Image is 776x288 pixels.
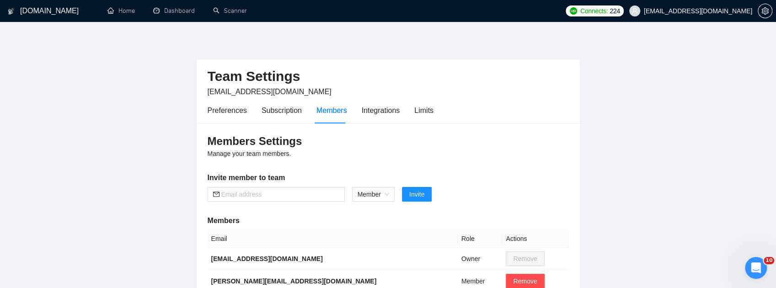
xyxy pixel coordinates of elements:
[402,187,432,202] button: Invite
[458,248,503,270] td: Owner
[358,187,389,201] span: Member
[513,276,537,286] span: Remove
[758,7,772,15] a: setting
[208,215,569,226] h5: Members
[8,4,14,19] img: logo
[208,150,291,157] span: Manage your team members.
[610,6,620,16] span: 224
[262,105,302,116] div: Subscription
[213,191,219,197] span: mail
[414,105,433,116] div: Limits
[632,8,638,14] span: user
[758,7,772,15] span: setting
[213,7,247,15] a: searchScanner
[570,7,577,15] img: upwork-logo.png
[208,134,569,149] h3: Members Settings
[316,105,347,116] div: Members
[409,189,424,199] span: Invite
[758,4,772,18] button: setting
[580,6,608,16] span: Connects:
[153,7,195,15] a: dashboardDashboard
[502,230,568,248] th: Actions
[107,7,135,15] a: homeHome
[221,189,339,199] input: Email address
[745,257,767,279] iframe: Intercom live chat
[211,255,323,262] b: [EMAIL_ADDRESS][DOMAIN_NAME]
[208,172,569,183] h5: Invite member to team
[208,230,458,248] th: Email
[208,88,332,96] span: [EMAIL_ADDRESS][DOMAIN_NAME]
[362,105,400,116] div: Integrations
[764,257,774,264] span: 10
[208,105,247,116] div: Preferences
[208,67,569,86] h2: Team Settings
[458,230,503,248] th: Role
[211,277,377,285] b: [PERSON_NAME][EMAIL_ADDRESS][DOMAIN_NAME]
